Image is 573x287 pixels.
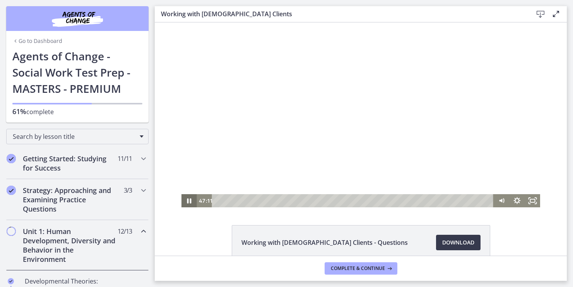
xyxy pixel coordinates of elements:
[7,186,16,195] i: Completed
[118,154,132,163] span: 11 / 11
[12,107,142,116] p: complete
[118,227,132,236] span: 12 / 13
[6,129,149,144] div: Search by lesson title
[161,9,520,19] h3: Working with [DEMOGRAPHIC_DATA] Clients
[331,265,385,272] span: Complete & continue
[23,154,117,173] h2: Getting Started: Studying for Success
[23,186,117,214] h2: Strategy: Approaching and Examining Practice Questions
[370,172,385,185] button: Fullscreen
[241,238,408,247] span: Working with [DEMOGRAPHIC_DATA] Clients - Questions
[325,262,397,275] button: Complete & continue
[12,37,62,45] a: Go to Dashboard
[7,154,16,163] i: Completed
[12,48,142,97] h1: Agents of Change - Social Work Test Prep - MASTERS - PREMIUM
[354,172,370,185] button: Show settings menu
[13,132,136,141] span: Search by lesson title
[442,238,474,247] span: Download
[12,107,26,116] span: 61%
[31,9,124,28] img: Agents of Change
[8,278,14,284] i: Completed
[23,227,117,264] h2: Unit 1: Human Development, Diversity and Behavior in the Environment
[339,172,354,185] button: Mute
[155,22,567,207] iframe: Video Lesson
[436,235,481,250] a: Download
[124,186,132,195] span: 3 / 3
